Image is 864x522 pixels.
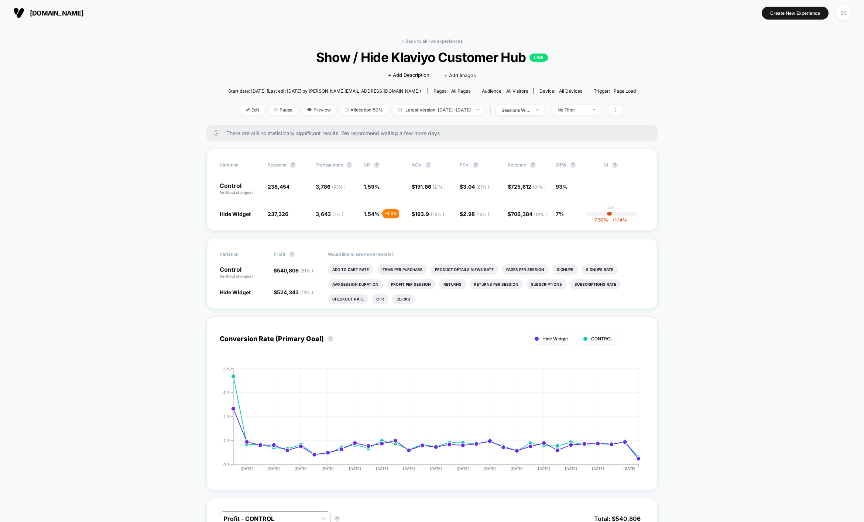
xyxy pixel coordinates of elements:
[836,6,851,20] div: BS
[502,264,549,275] li: Pages Per Session
[274,289,313,295] span: $
[542,336,568,341] span: Hide Widget
[268,162,286,168] span: Sessions
[316,211,343,217] span: 3,643
[274,108,278,111] img: end
[274,251,285,257] span: Profit
[529,54,548,62] p: LIVE
[328,336,333,342] button: ?
[430,466,442,471] tspan: [DATE]
[570,162,576,168] button: ?
[332,212,343,217] span: ( 7 % )
[556,211,564,217] span: 7%
[470,279,523,289] li: Returns Per Session
[220,211,251,217] span: Hide Widget
[538,466,550,471] tspan: [DATE]
[412,183,446,190] span: $
[30,9,83,17] span: [DOMAIN_NAME]
[534,88,588,94] span: Device:
[392,105,484,115] span: Latest Version: [DATE] - [DATE]
[223,462,230,466] tspan: 0 %
[425,162,431,168] button: ?
[349,466,361,471] tspan: [DATE]
[316,162,343,168] span: Transactions
[246,108,250,111] img: edit
[268,211,288,217] span: 237,326
[433,88,470,94] div: Pages:
[340,105,388,115] span: Allocation: 50%
[412,162,422,168] span: AOV
[223,414,230,418] tspan: 4 %
[220,267,266,279] p: Control
[593,109,595,110] img: end
[439,279,466,289] li: Returns
[508,162,526,168] span: Revenue
[463,211,489,217] span: 2.98
[300,268,313,274] span: ( 81 % )
[248,49,615,65] span: Show / Hide Klaviyo Customer Hub
[274,267,313,274] span: $
[268,105,298,115] span: Pause
[482,88,528,94] div: Audience:
[377,264,427,275] li: Items Per Purchase
[268,466,280,471] tspan: [DATE]
[392,294,415,304] li: Clicks
[604,185,644,195] span: ---
[412,211,444,217] span: $
[527,279,566,289] li: Subscriptions
[460,183,489,190] span: $
[364,183,380,190] span: 1.59 %
[604,162,644,168] span: CI
[484,466,496,471] tspan: [DATE]
[433,184,446,190] span: ( 21 % )
[536,109,539,111] img: end
[608,217,627,223] span: 1.14 %
[316,183,346,190] span: 3,786
[364,162,370,168] span: CR
[460,162,469,168] span: PSV
[402,466,415,471] tspan: [DATE]
[240,105,265,115] span: Edit
[488,105,496,116] span: |
[415,183,446,190] span: 191.66
[401,38,463,44] a: < Back to all live experiences
[220,190,253,195] span: (without changes)
[228,88,421,94] span: Start date: [DATE] (Last edit [DATE] by [PERSON_NAME][EMAIL_ADDRESS][DOMAIN_NAME])
[552,264,578,275] li: Signups
[501,107,531,113] div: sessions with impression
[328,264,373,275] li: Add To Cart Rate
[530,162,536,168] button: ?
[277,267,313,274] span: 540,806
[277,289,313,295] span: 524,343
[374,162,380,168] button: ?
[476,212,489,217] span: ( 19 % )
[346,162,352,168] button: ?
[607,205,615,210] p: 0%
[328,251,645,257] p: Would like to see more reports?
[506,88,528,94] span: All Visitors
[556,183,568,190] span: 93%
[290,162,296,168] button: ?
[431,264,498,275] li: Product Details Views Rate
[220,251,260,257] span: Variation
[220,183,260,195] p: Control
[372,294,388,304] li: Ctr
[570,279,621,289] li: Subscriptions Rate
[558,107,587,113] div: No Filter
[322,466,334,471] tspan: [DATE]
[376,466,388,471] tspan: [DATE]
[463,183,489,190] span: 3.04
[592,217,608,223] span: -7.59 %
[834,6,853,21] button: BS
[612,162,618,168] button: ?
[610,210,612,216] p: |
[511,466,523,471] tspan: [DATE]
[591,336,613,341] span: CONTROL
[473,162,479,168] button: ?
[226,130,643,136] span: There are still no statistically significant results. We recommend waiting a few more days
[289,251,295,257] button: ?
[398,108,402,111] img: calendar
[334,516,340,522] button: ?
[476,109,479,110] img: end
[328,294,368,304] li: Checkout Rate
